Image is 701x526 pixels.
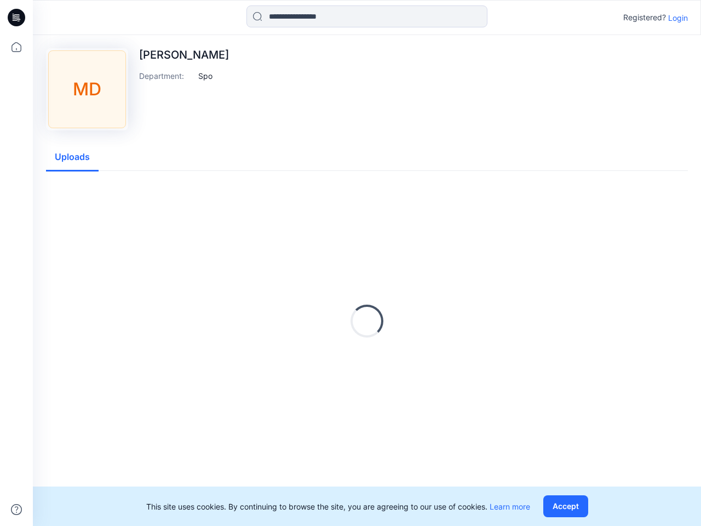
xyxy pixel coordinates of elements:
button: Accept [543,495,588,517]
div: MD [48,50,126,128]
p: [PERSON_NAME] [139,48,229,61]
p: Registered? [623,11,666,24]
p: Spo [198,70,212,82]
p: Department : [139,70,194,82]
a: Learn more [490,502,530,511]
button: Uploads [46,144,99,171]
p: This site uses cookies. By continuing to browse the site, you are agreeing to our use of cookies. [146,501,530,512]
p: Login [668,12,688,24]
